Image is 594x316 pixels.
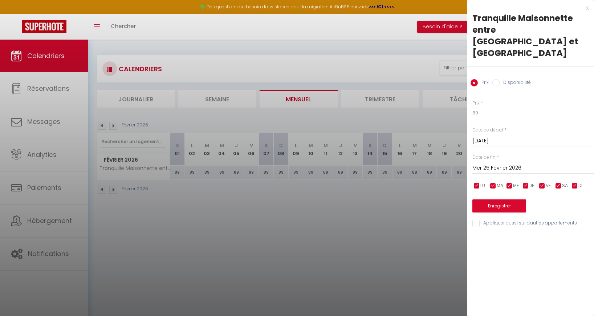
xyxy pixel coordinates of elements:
[500,79,531,87] label: Disponibilité
[472,100,480,107] label: Prix
[513,182,519,189] span: ME
[546,182,551,189] span: VE
[472,199,526,212] button: Enregistrer
[467,4,589,12] div: x
[578,182,582,189] span: DI
[497,182,503,189] span: MA
[472,154,496,161] label: Date de fin
[478,79,489,87] label: Prix
[562,182,568,189] span: SA
[472,127,503,134] label: Date de début
[529,182,534,189] span: JE
[472,12,589,59] div: Tranquille Maisonnette entre [GEOGRAPHIC_DATA] et [GEOGRAPHIC_DATA]
[480,182,485,189] span: LU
